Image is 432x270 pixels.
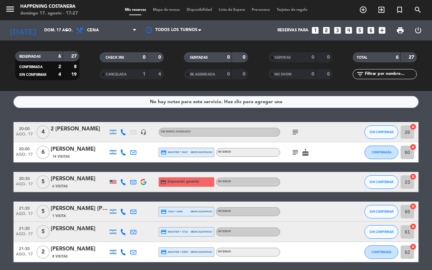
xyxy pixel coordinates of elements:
span: ago. 17 [16,132,33,140]
span: master * 5355 [161,249,188,255]
strong: 27 [71,54,78,59]
span: visa * 6280 [161,209,183,215]
span: master * 4716 [161,229,188,235]
strong: 2 [58,64,61,69]
div: Happening Costanera [20,3,78,10]
span: 5 [36,175,50,189]
i: looks_two [322,26,331,35]
strong: 0 [243,55,247,60]
span: INTERIOR [218,210,231,213]
i: add_box [378,26,386,35]
strong: 4 [158,72,162,77]
span: NO SHOW [274,73,292,76]
i: subject [291,128,299,136]
div: domingo 17. agosto - 17:27 [20,10,78,17]
span: 8 Visitas [52,254,68,259]
strong: 8 [74,64,78,69]
i: subject [291,148,299,156]
strong: 0 [243,72,247,77]
span: Disponibilidad [183,8,215,12]
i: filter_list [356,70,364,78]
div: [PERSON_NAME] [51,224,108,233]
i: credit_card [161,249,167,255]
i: power_settings_new [414,26,422,34]
span: CANCELADA [106,73,127,76]
span: 1 Visita [52,213,66,219]
strong: 0 [143,55,145,60]
div: LOG OUT [409,20,427,40]
strong: 27 [409,55,415,60]
div: [PERSON_NAME] [PERSON_NAME] [51,204,108,213]
i: looks_one [311,26,320,35]
span: 6 [36,146,50,159]
strong: 6 [58,54,61,59]
span: TOTAL [357,56,367,59]
i: looks_4 [344,26,353,35]
span: INTERIOR [218,250,231,253]
i: cancel [410,123,416,130]
strong: 19 [71,72,78,77]
span: ago. 17 [16,232,33,240]
strong: 0 [227,55,230,60]
i: looks_6 [367,26,375,35]
span: mercadopago [191,209,212,214]
i: cancel [410,223,416,230]
strong: 0 [227,72,230,77]
span: RESERVADAS [19,55,41,58]
i: credit_card [161,229,167,235]
span: Pre-acceso [248,8,273,12]
i: headset_mic [140,129,146,135]
span: mercadopago [191,230,212,234]
span: Tarjetas de regalo [273,8,311,12]
i: credit_card [160,179,166,185]
span: Mapa de mesas [150,8,183,12]
span: 21:30 [16,244,33,252]
i: search [414,6,422,14]
span: Lista de Espera [215,8,248,12]
i: cancel [410,243,416,250]
strong: 6 [396,55,399,60]
span: master * 9047 [161,149,188,155]
span: Sin menú asignado [161,130,191,133]
span: SIN CONFIRMAR [19,73,46,77]
i: menu [5,4,15,14]
i: cancel [410,144,416,150]
span: 14 Visitas [52,154,70,159]
span: 2 [36,245,50,259]
span: SIN CONFIRMAR [370,180,394,184]
span: Mis reservas [122,8,150,12]
span: mercadopago [191,250,212,254]
span: 21:30 [16,224,33,232]
span: INTERIOR [218,180,231,183]
span: CONFIRMADA [19,65,43,69]
i: arrow_drop_down [63,26,71,34]
strong: 0 [312,55,314,60]
span: INTERIOR [218,151,231,153]
span: SIN CONFIRMAR [370,230,394,234]
span: INTERIOR [218,230,231,233]
span: mercadopago [191,150,212,154]
strong: 4 [58,72,61,77]
span: 20:30 [16,174,33,182]
span: ago. 17 [16,182,33,190]
span: SIN CONFIRMAR [370,130,394,134]
span: 6 Visitas [52,184,68,189]
i: credit_card [161,149,167,155]
span: CONFIRMADA [372,250,391,254]
i: turned_in_not [396,6,404,14]
div: [PERSON_NAME] [51,245,108,253]
i: [DATE] [5,23,41,38]
i: looks_5 [355,26,364,35]
i: cake [301,148,309,156]
span: CONFIRMADA [372,150,391,154]
span: 4 [36,125,50,139]
span: SENTADAS [190,56,208,59]
span: RE AGENDADA [190,73,215,76]
img: google-logo.png [140,179,146,185]
div: [PERSON_NAME] [51,145,108,154]
span: 20:00 [16,145,33,152]
span: CHECK INS [106,56,124,59]
i: cancel [410,203,416,210]
strong: 0 [327,55,331,60]
span: 5 [36,205,50,218]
